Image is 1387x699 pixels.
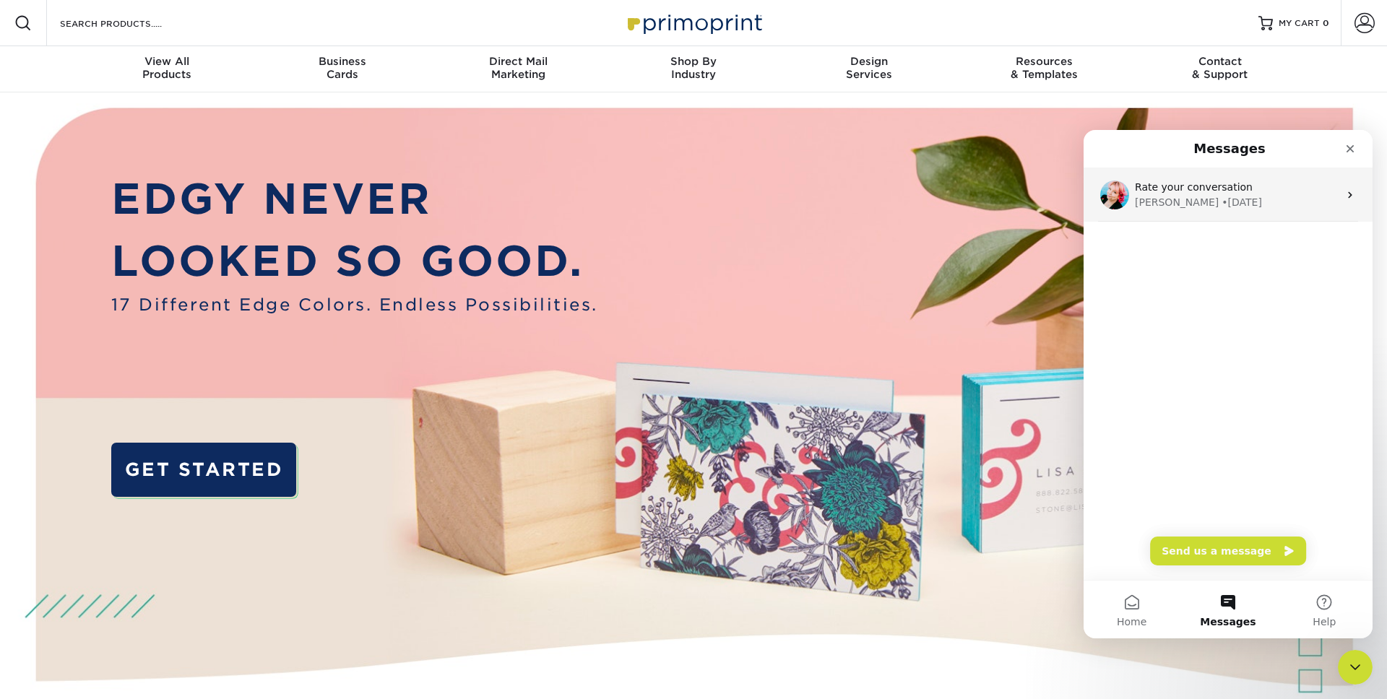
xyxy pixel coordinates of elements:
a: Direct MailMarketing [431,46,606,92]
a: BusinessCards [255,46,431,92]
div: Services [781,55,956,81]
img: Primoprint [621,7,766,38]
span: View All [79,55,255,68]
div: Marketing [431,55,606,81]
iframe: Intercom live chat [1338,650,1373,685]
a: Resources& Templates [956,46,1132,92]
span: Direct Mail [431,55,606,68]
span: Design [781,55,956,68]
iframe: Intercom live chat [1084,130,1373,638]
span: Business [255,55,431,68]
span: 0 [1323,18,1329,28]
p: LOOKED SO GOOD. [111,230,598,292]
div: & Support [1132,55,1308,81]
div: Industry [606,55,782,81]
span: Shop By [606,55,782,68]
a: Shop ByIndustry [606,46,782,92]
a: Contact& Support [1132,46,1308,92]
div: Cards [255,55,431,81]
span: Contact [1132,55,1308,68]
div: Products [79,55,255,81]
p: EDGY NEVER [111,168,598,230]
a: GET STARTED [111,443,297,498]
input: SEARCH PRODUCTS..... [59,14,199,32]
iframe: Google Customer Reviews [4,655,123,694]
span: MY CART [1279,17,1320,30]
a: DesignServices [781,46,956,92]
span: Resources [956,55,1132,68]
a: View AllProducts [79,46,255,92]
span: 17 Different Edge Colors. Endless Possibilities. [111,292,598,318]
div: & Templates [956,55,1132,81]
